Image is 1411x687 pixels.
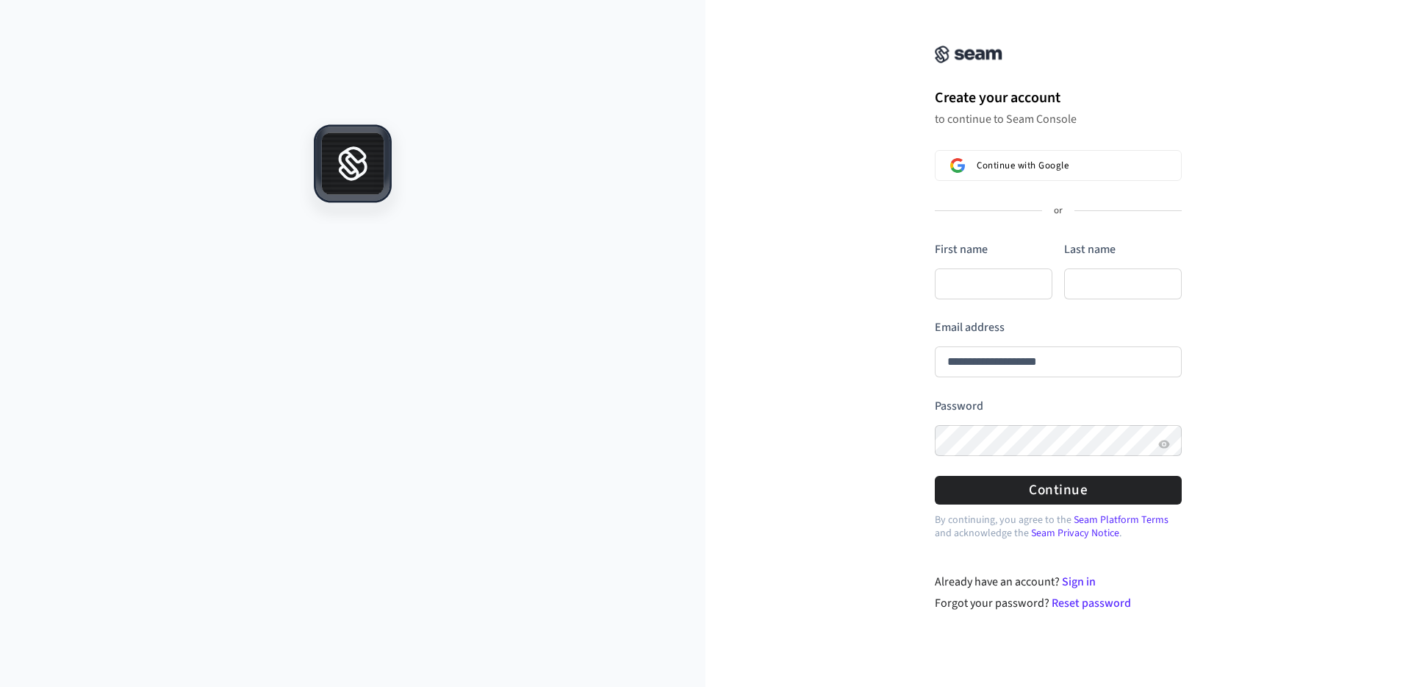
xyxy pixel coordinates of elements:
[935,150,1182,181] button: Sign in with GoogleContinue with Google
[1062,574,1096,590] a: Sign in
[1052,595,1131,611] a: Reset password
[935,319,1005,335] label: Email address
[935,87,1182,109] h1: Create your account
[935,476,1182,505] button: Continue
[935,112,1182,127] p: to continue to Seam Console
[935,594,1182,612] div: Forgot your password?
[935,46,1002,63] img: Seam Console
[935,513,1182,540] p: By continuing, you agree to the and acknowledge the .
[935,573,1182,591] div: Already have an account?
[1074,513,1168,527] a: Seam Platform Terms
[950,158,965,173] img: Sign in with Google
[935,398,983,414] label: Password
[1031,526,1119,541] a: Seam Privacy Notice
[1064,241,1116,257] label: Last name
[935,241,988,257] label: First name
[1054,204,1063,218] p: or
[977,160,1069,171] span: Continue with Google
[1155,435,1173,453] button: Show password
